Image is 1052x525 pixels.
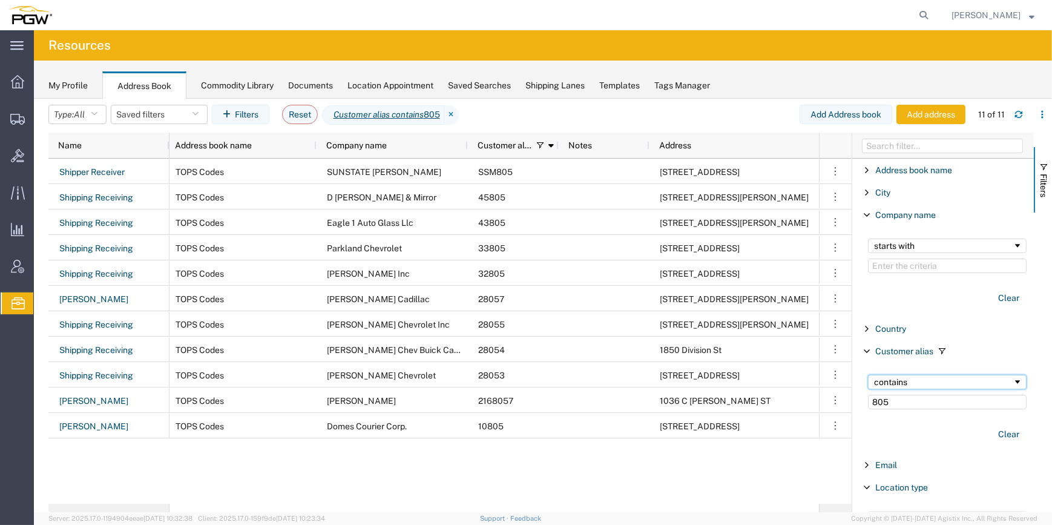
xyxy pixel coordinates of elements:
span: 28055 [478,320,505,329]
span: Server: 2025.17.0-1194904eeae [48,515,192,522]
div: Location Appointment [347,79,433,92]
span: Eagle 1 Auto Glass Llc [327,218,413,228]
span: Customer alias [478,140,531,150]
span: 8250 NW 25th St. [660,421,740,431]
a: Shipping Receiving [59,214,134,233]
span: 5343 Miller Circle Dr [660,320,809,329]
span: Talty Chev Buick Cadillac Inc [327,345,489,355]
span: Filters [1039,174,1048,197]
span: 43805 [478,218,505,228]
span: Address [659,140,691,150]
span: Address book name [875,165,952,175]
div: Shipping Lanes [525,79,585,92]
span: TOPS Codes [176,396,224,406]
span: TOPS Codes [176,371,224,380]
div: Commodity Library [201,79,274,92]
span: D Angelo Glass & Mirror [327,193,436,202]
span: 2168057 [478,396,513,406]
span: Customer alias contains 805 [322,105,444,125]
span: 33805 [478,243,505,253]
div: starts with [874,241,1013,251]
span: All [74,110,85,119]
span: 8200 S. Harlem Ave. [660,371,740,380]
span: Miller Chevrolet Inc [327,320,450,329]
span: GLASCO [327,396,396,406]
span: 32805 [478,269,505,279]
button: Type:All [48,105,107,124]
span: Client: 2025.17.0-159f9de [198,515,325,522]
button: Add Address book [800,105,892,124]
span: TOPS Codes [176,193,224,202]
a: [PERSON_NAME] [59,392,129,411]
a: [PERSON_NAME] [59,417,129,437]
span: 28057 [478,294,504,304]
span: 4108 S Douglas Blvd [660,218,809,228]
span: TOPS Codes [176,345,224,355]
span: 28054 [478,345,505,355]
span: 1036 C REED ST [660,396,771,406]
span: 5525 Miller circle dr [660,294,809,304]
span: Company name [875,210,936,220]
div: Templates [599,79,640,92]
span: Parkland Chevrolet [327,243,402,253]
i: Customer alias contains [334,108,424,121]
span: Email [875,460,897,470]
a: [PERSON_NAME] [59,290,129,309]
div: Address Book [102,71,186,99]
button: [PERSON_NAME] [951,8,1035,22]
span: SUNSTATE MEAD [327,167,441,177]
div: Filter List 12 Filters [852,159,1034,512]
a: Shipping Receiving [59,188,134,208]
span: Location type [875,483,928,492]
span: Address book name [175,140,252,150]
span: Rizza Chevrolet [327,371,436,380]
a: Support [480,515,510,522]
a: Shipping Receiving [59,366,134,386]
a: Shipper Receiver [59,163,125,182]
a: Shipping Receiving [59,265,134,284]
span: Arnie bauer Cadillac [327,294,430,304]
span: TOPS Codes [176,320,224,329]
span: 10805 [478,421,504,431]
span: Ksenia Gushchina-Kerecz [952,8,1021,22]
input: Filter Columns Input [862,139,1023,153]
span: Copyright © [DATE]-[DATE] Agistix Inc., All Rights Reserved [851,513,1037,524]
span: 1850 Division St [660,345,722,355]
span: TOPS Codes [176,269,224,279]
span: 45805 [478,193,505,202]
div: contains [874,377,1013,387]
button: Clear [991,288,1027,308]
div: 11 of 11 [978,108,1005,121]
a: Shipping Receiving [59,315,134,335]
span: Name [58,140,82,150]
span: 1501 W Main St [660,269,740,279]
img: logo [8,6,52,24]
span: Max Dye Inc [327,269,410,279]
button: Add address [896,105,965,124]
input: Filter Value [868,259,1027,273]
div: My Profile [48,79,88,92]
span: Company name [326,140,387,150]
div: Tags Manager [654,79,710,92]
button: Filters [212,105,269,124]
a: Shipping Receiving [59,239,134,259]
span: TOPS Codes [176,218,224,228]
span: SSM805 [478,167,513,177]
a: Shipping Receiving [59,341,134,360]
span: TOPS Codes [176,421,224,431]
button: Saved filters [111,105,208,124]
span: [DATE] 10:32:38 [143,515,192,522]
span: 11011 Pacific Ave S [660,243,740,253]
span: TOPS Codes [176,294,224,304]
span: 246 W Hoffman Ave [660,193,809,202]
span: City [875,188,890,197]
span: TOPS Codes [176,243,224,253]
div: Filtering operator [868,375,1027,389]
h4: Resources [48,30,111,61]
a: Feedback [510,515,541,522]
span: Notes [568,140,592,150]
span: Domes Courier Corp. [327,421,407,431]
button: Clear [991,424,1027,444]
div: Saved Searches [448,79,511,92]
button: Reset [282,105,318,124]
